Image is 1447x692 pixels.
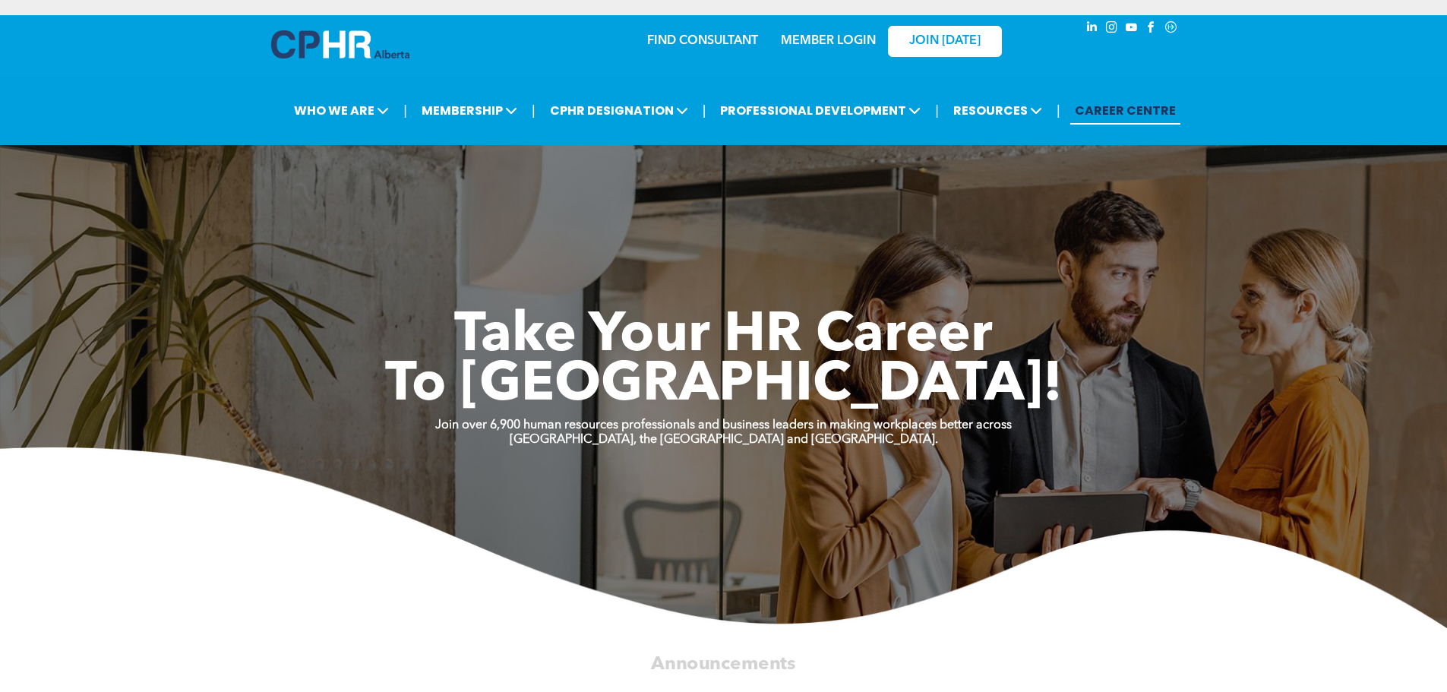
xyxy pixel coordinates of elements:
span: Take Your HR Career [454,309,993,364]
span: RESOURCES [949,96,1047,125]
a: youtube [1123,19,1140,39]
a: FIND CONSULTANT [647,35,758,47]
a: instagram [1104,19,1120,39]
a: CAREER CENTRE [1070,96,1180,125]
li: | [403,95,407,126]
a: MEMBER LOGIN [781,35,876,47]
span: JOIN [DATE] [909,34,981,49]
strong: [GEOGRAPHIC_DATA], the [GEOGRAPHIC_DATA] and [GEOGRAPHIC_DATA]. [510,434,938,446]
span: To [GEOGRAPHIC_DATA]! [385,359,1063,413]
a: JOIN [DATE] [888,26,1002,57]
a: linkedin [1084,19,1101,39]
a: facebook [1143,19,1160,39]
li: | [532,95,536,126]
li: | [703,95,706,126]
a: Social network [1163,19,1180,39]
span: CPHR DESIGNATION [545,96,693,125]
li: | [935,95,939,126]
span: PROFESSIONAL DEVELOPMENT [716,96,925,125]
span: MEMBERSHIP [417,96,522,125]
img: A blue and white logo for cp alberta [271,30,409,58]
span: WHO WE ARE [289,96,393,125]
strong: Join over 6,900 human resources professionals and business leaders in making workplaces better ac... [435,419,1012,431]
li: | [1057,95,1060,126]
span: Announcements [651,655,795,673]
